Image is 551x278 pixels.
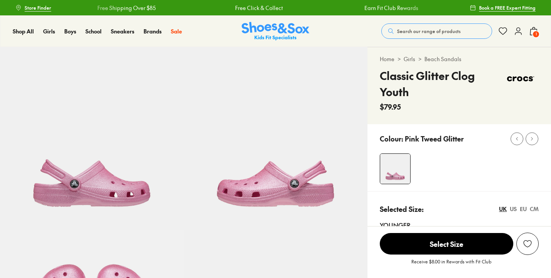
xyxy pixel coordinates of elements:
img: Vendor logo [503,68,539,90]
a: Brands [144,27,162,35]
a: Sneakers [111,27,134,35]
img: 4-502854_1 [380,154,410,184]
div: CM [530,205,539,213]
a: School [85,27,102,35]
a: Girls [404,55,415,63]
span: Store Finder [25,4,51,11]
div: > > [380,55,539,63]
a: Beach Sandals [424,55,461,63]
div: Younger [380,220,539,230]
a: Shop All [13,27,34,35]
a: Home [380,55,394,63]
div: EU [520,205,527,213]
a: Free Click & Collect [233,4,281,12]
a: Store Finder [15,1,51,15]
img: SNS_Logo_Responsive.svg [242,22,309,41]
span: $79.95 [380,102,401,112]
p: Selected Size: [380,204,424,214]
p: Colour: [380,133,403,144]
a: Earn Fit Club Rewards [362,4,416,12]
button: Add to Wishlist [516,233,539,255]
div: UK [499,205,507,213]
button: 1 [529,23,538,40]
h4: Classic Glitter Clog Youth [380,68,503,100]
p: Pink Tweed Glitter [405,133,464,144]
img: 5-502855_1 [184,47,367,230]
a: Sale [171,27,182,35]
span: Book a FREE Expert Fitting [479,4,536,11]
span: 1 [532,30,540,38]
div: US [510,205,517,213]
a: Shoes & Sox [242,22,309,41]
button: Search our range of products [381,23,492,39]
a: Boys [64,27,76,35]
a: Free Shipping Over $85 [95,4,154,12]
span: Search our range of products [397,28,461,35]
button: Select Size [380,233,513,255]
a: Girls [43,27,55,35]
p: Receive $8.00 in Rewards with Fit Club [411,258,491,272]
a: Book a FREE Expert Fitting [470,1,536,15]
